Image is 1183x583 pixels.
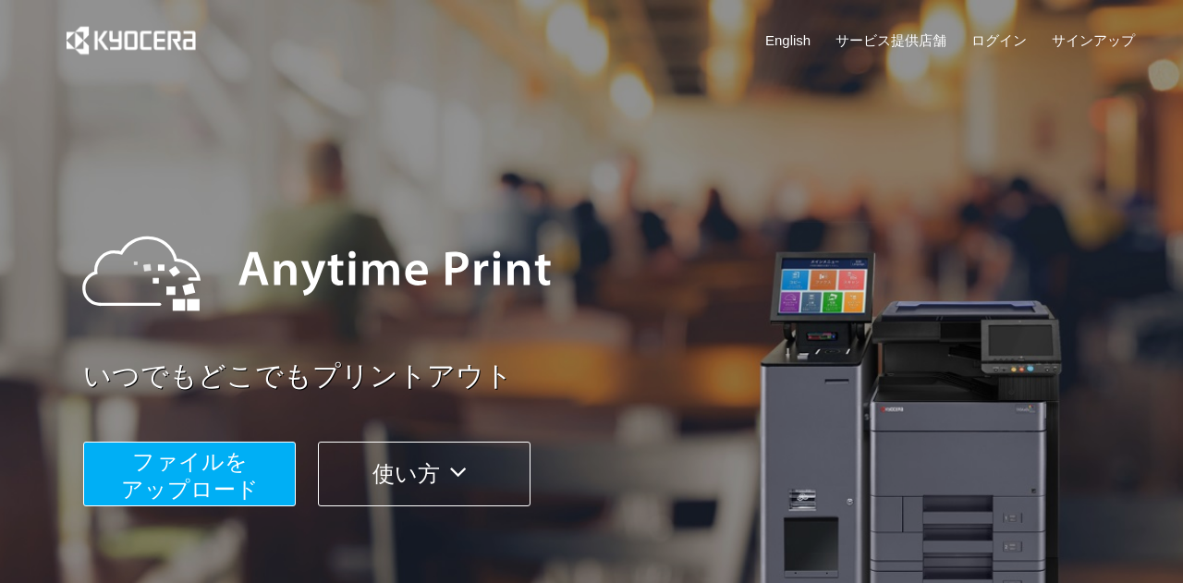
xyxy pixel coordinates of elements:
span: ファイルを ​​アップロード [121,449,259,502]
a: サービス提供店舗 [835,30,946,50]
a: English [765,30,811,50]
button: 使い方 [318,442,531,506]
a: サインアップ [1052,30,1135,50]
a: ログイン [971,30,1027,50]
a: いつでもどこでもプリントアウト [83,357,1146,396]
button: ファイルを​​アップロード [83,442,296,506]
